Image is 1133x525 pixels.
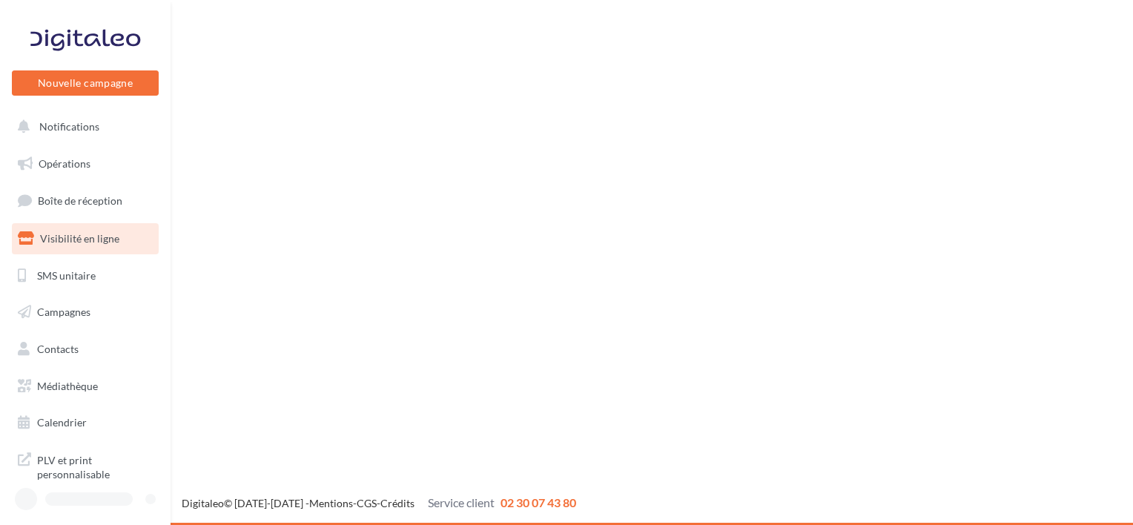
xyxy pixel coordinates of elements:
[39,120,99,133] span: Notifications
[9,223,162,254] a: Visibilité en ligne
[12,70,159,96] button: Nouvelle campagne
[37,343,79,355] span: Contacts
[501,495,576,509] span: 02 30 07 43 80
[37,380,98,392] span: Médiathèque
[39,157,90,170] span: Opérations
[357,497,377,509] a: CGS
[9,148,162,179] a: Opérations
[9,111,156,142] button: Notifications
[40,232,119,245] span: Visibilité en ligne
[9,297,162,328] a: Campagnes
[182,497,224,509] a: Digitaleo
[309,497,353,509] a: Mentions
[428,495,495,509] span: Service client
[37,268,96,281] span: SMS unitaire
[9,444,162,488] a: PLV et print personnalisable
[9,371,162,402] a: Médiathèque
[380,497,414,509] a: Crédits
[37,450,153,482] span: PLV et print personnalisable
[9,260,162,291] a: SMS unitaire
[182,497,576,509] span: © [DATE]-[DATE] - - -
[9,407,162,438] a: Calendrier
[37,306,90,318] span: Campagnes
[38,194,122,207] span: Boîte de réception
[37,416,87,429] span: Calendrier
[9,334,162,365] a: Contacts
[9,185,162,217] a: Boîte de réception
